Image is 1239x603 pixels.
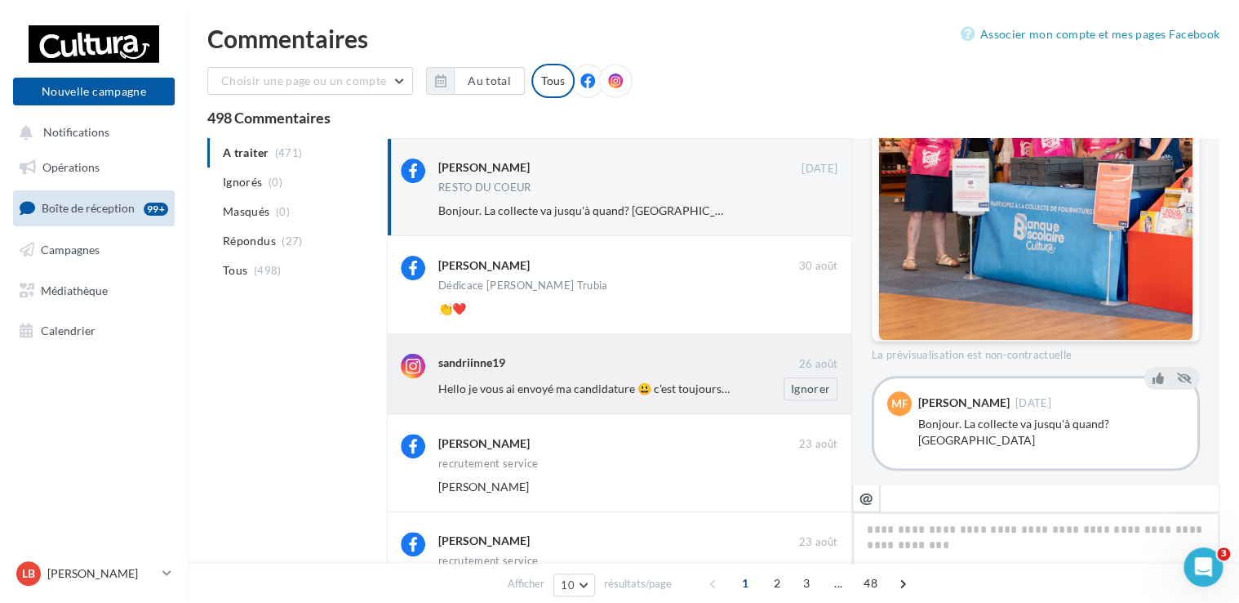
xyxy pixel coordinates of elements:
span: 26 août [799,357,837,372]
span: 1 [732,570,758,596]
div: Bonjour. La collecte va jusqu'à quand? [GEOGRAPHIC_DATA] [918,416,1184,449]
span: (27) [282,234,302,248]
div: Tous [531,64,575,98]
span: Opérations [42,160,100,174]
a: Opérations [10,150,178,185]
a: Campagnes [10,233,178,267]
div: La prévisualisation est non-contractuelle [872,342,1200,363]
div: Commentaires [207,26,1219,51]
span: Choisir une page ou un compte [221,74,386,87]
a: LB [PERSON_NAME] [13,558,175,589]
span: 2 [764,570,790,596]
button: Ignorer [784,377,837,400]
div: 498 Commentaires [207,110,1219,125]
span: résultats/page [604,576,672,592]
div: sandriinne19 [438,355,505,371]
span: Ignorés [223,174,262,190]
a: Associer mon compte et mes pages Facebook [961,25,1219,44]
div: 99+ [144,203,168,216]
span: (498) [254,264,282,277]
i: @ [859,490,873,505]
a: Boîte de réception99+ [10,190,178,226]
span: Campagnes [41,243,100,257]
a: Médiathèque [10,274,178,308]
span: (0) [276,205,290,218]
button: Choisir une page ou un compte [207,67,413,95]
button: 10 [553,574,595,596]
span: [PERSON_NAME] [438,480,529,494]
button: @ [852,485,880,512]
span: 👏❤️ [438,301,466,315]
span: Notifications [43,126,109,140]
span: LB [22,565,35,582]
div: [PERSON_NAME] [438,159,530,176]
span: (0) [269,176,282,189]
iframe: Intercom live chat [1183,547,1223,587]
button: Au total [426,67,525,95]
div: recrutement service [438,458,538,469]
span: [DATE] [1015,398,1051,409]
div: Dédicace [PERSON_NAME] Trubia [438,280,607,291]
span: MF [891,395,908,412]
div: [PERSON_NAME] [438,533,530,549]
div: RESTO DU COEUR [438,182,531,193]
span: 3 [793,570,819,596]
span: Calendrier [41,324,95,337]
span: Bonjour. La collecte va jusqu'à quand? [GEOGRAPHIC_DATA] [438,203,748,217]
p: [PERSON_NAME] [47,565,156,582]
span: Afficher [508,576,544,592]
span: 3 [1217,547,1230,561]
div: [PERSON_NAME] [438,435,530,452]
span: [DATE] [802,162,837,176]
span: 23 août [799,437,837,452]
div: recrutement service [438,556,538,566]
div: [PERSON_NAME] [918,397,1010,409]
div: [PERSON_NAME] [438,257,530,274]
span: Masqués [223,203,269,220]
span: Boîte de réception [42,201,135,215]
a: Calendrier [10,314,178,348]
span: 48 [857,570,884,596]
span: Médiathèque [41,283,108,297]
button: Nouvelle campagne [13,78,175,105]
span: ... [825,570,851,596]
span: 30 août [799,259,837,274]
span: Hello je vous ai envoyé ma candidature 😃 c'est toujours valable. Je peux aussi me transformer en ... [438,382,1225,395]
span: 10 [561,578,575,592]
span: Répondus [223,233,276,249]
span: Tous [223,262,247,279]
button: Au total [454,67,525,95]
span: 23 août [799,535,837,550]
